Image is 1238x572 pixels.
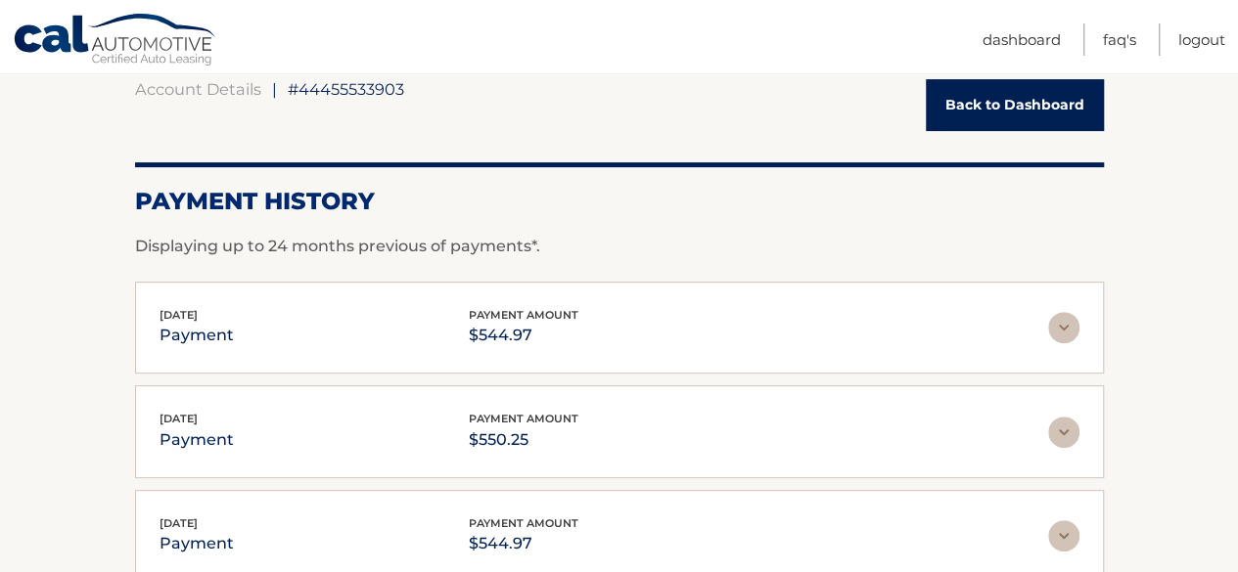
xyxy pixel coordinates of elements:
span: payment amount [469,412,578,425]
h2: Payment History [135,187,1104,216]
p: $550.25 [469,426,578,454]
p: payment [160,530,234,557]
span: payment amount [469,516,578,530]
span: [DATE] [160,516,198,530]
a: Cal Automotive [13,13,218,69]
p: payment [160,426,234,454]
span: | [272,79,277,99]
a: Account Details [135,79,261,99]
span: [DATE] [160,412,198,425]
a: Logout [1178,23,1225,56]
p: $544.97 [469,530,578,557]
span: payment amount [469,308,578,322]
a: Back to Dashboard [926,79,1104,131]
p: $544.97 [469,322,578,349]
span: [DATE] [160,308,198,322]
p: Displaying up to 24 months previous of payments*. [135,235,1104,258]
span: #44455533903 [288,79,404,99]
img: accordion-rest.svg [1048,417,1079,448]
a: FAQ's [1103,23,1136,56]
img: accordion-rest.svg [1048,520,1079,551]
img: accordion-rest.svg [1048,312,1079,343]
a: Dashboard [983,23,1061,56]
p: payment [160,322,234,349]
